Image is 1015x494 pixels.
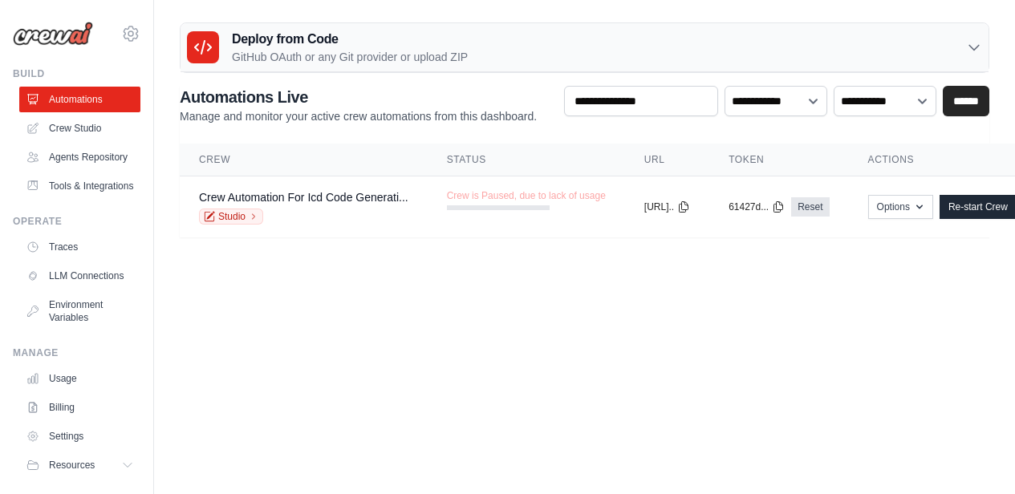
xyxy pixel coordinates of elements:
button: Options [868,195,933,219]
th: Token [709,144,848,176]
a: LLM Connections [19,263,140,289]
p: GitHub OAuth or any Git provider or upload ZIP [232,49,468,65]
div: Operate [13,215,140,228]
a: Crew Studio [19,115,140,141]
div: Manage [13,346,140,359]
th: Crew [180,144,428,176]
a: Settings [19,423,140,449]
a: Billing [19,395,140,420]
th: URL [625,144,709,176]
a: Tools & Integrations [19,173,140,199]
a: Reset [791,197,829,217]
a: Environment Variables [19,292,140,330]
button: 61427d... [729,200,785,213]
div: Build [13,67,140,80]
h3: Deploy from Code [232,30,468,49]
a: Crew Automation For Icd Code Generati... [199,191,408,204]
th: Status [428,144,625,176]
a: Usage [19,366,140,391]
img: Logo [13,22,93,46]
button: Resources [19,452,140,478]
a: Automations [19,87,140,112]
a: Agents Repository [19,144,140,170]
span: Resources [49,459,95,472]
p: Manage and monitor your active crew automations from this dashboard. [180,108,537,124]
a: Studio [199,209,263,225]
a: Traces [19,234,140,260]
span: Crew is Paused, due to lack of usage [447,189,606,202]
h2: Automations Live [180,86,537,108]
